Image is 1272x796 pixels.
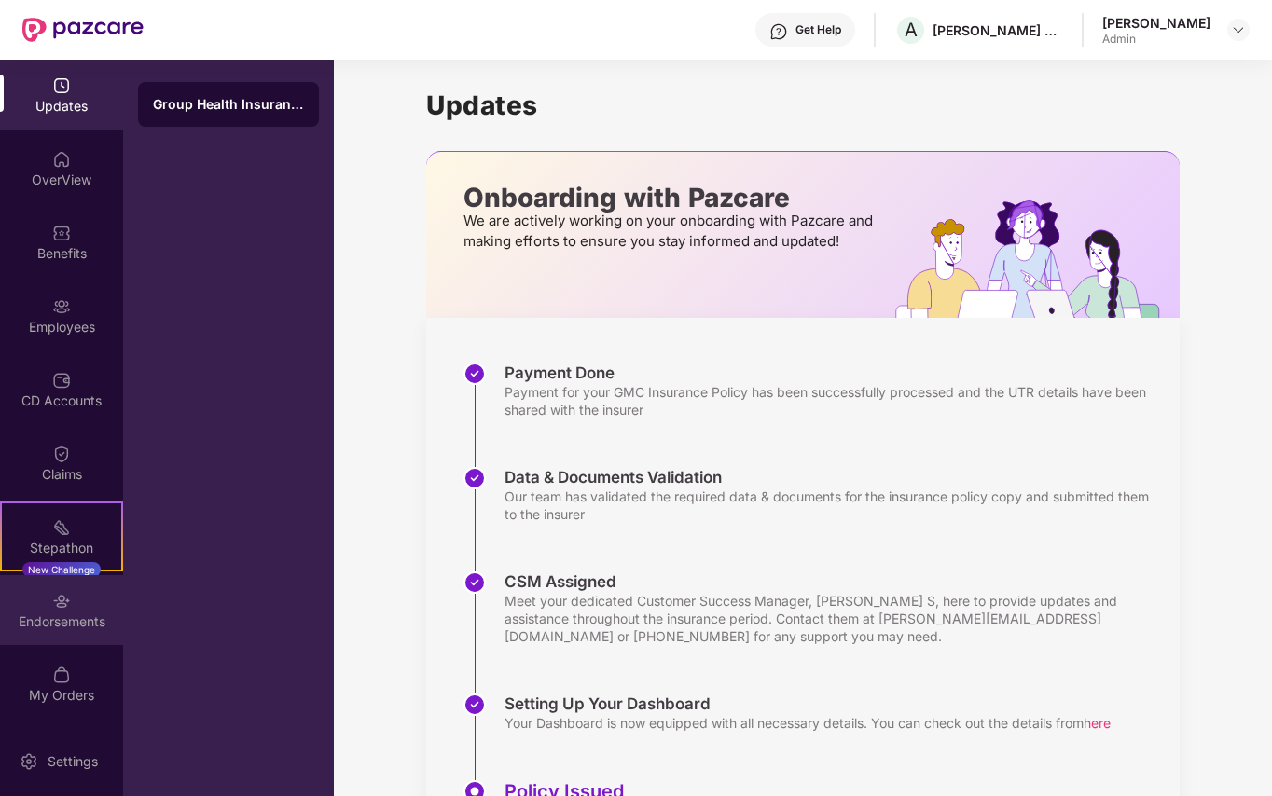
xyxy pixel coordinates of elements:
div: Group Health Insurance [153,95,304,114]
div: Meet your dedicated Customer Success Manager, [PERSON_NAME] S, here to provide updates and assist... [505,592,1161,645]
div: Get Help [795,22,841,37]
img: svg+xml;base64,PHN2ZyBpZD0iU3RlcC1Eb25lLTMyeDMyIiB4bWxucz0iaHR0cDovL3d3dy53My5vcmcvMjAwMC9zdmciIH... [463,363,486,385]
div: Payment Done [505,363,1161,383]
img: svg+xml;base64,PHN2ZyBpZD0iQmVuZWZpdHMiIHhtbG5zPSJodHRwOi8vd3d3LnczLm9yZy8yMDAwL3N2ZyIgd2lkdGg9Ij... [52,224,71,242]
img: hrOnboarding [895,200,1180,318]
h1: Updates [426,89,1180,121]
img: New Pazcare Logo [22,18,144,42]
div: Payment for your GMC Insurance Policy has been successfully processed and the UTR details have be... [505,383,1161,419]
div: [PERSON_NAME] [1102,14,1210,32]
img: svg+xml;base64,PHN2ZyBpZD0iU2V0dGluZy0yMHgyMCIgeG1sbnM9Imh0dHA6Ly93d3cudzMub3JnLzIwMDAvc3ZnIiB3aW... [20,752,38,771]
img: svg+xml;base64,PHN2ZyBpZD0iSGVscC0zMngzMiIgeG1sbnM9Imh0dHA6Ly93d3cudzMub3JnLzIwMDAvc3ZnIiB3aWR0aD... [769,22,788,41]
img: svg+xml;base64,PHN2ZyBpZD0iSG9tZSIgeG1sbnM9Imh0dHA6Ly93d3cudzMub3JnLzIwMDAvc3ZnIiB3aWR0aD0iMjAiIG... [52,150,71,169]
div: CSM Assigned [505,571,1161,592]
img: svg+xml;base64,PHN2ZyBpZD0iU3RlcC1Eb25lLTMyeDMyIiB4bWxucz0iaHR0cDovL3d3dy53My5vcmcvMjAwMC9zdmciIH... [463,693,486,716]
span: here [1084,715,1111,731]
div: [PERSON_NAME] AGRI GENETICS [933,21,1063,39]
div: Setting Up Your Dashboard [505,693,1111,714]
img: svg+xml;base64,PHN2ZyBpZD0iRW5kb3JzZW1lbnRzIiB4bWxucz0iaHR0cDovL3d3dy53My5vcmcvMjAwMC9zdmciIHdpZH... [52,592,71,611]
img: svg+xml;base64,PHN2ZyBpZD0iRW1wbG95ZWVzIiB4bWxucz0iaHR0cDovL3d3dy53My5vcmcvMjAwMC9zdmciIHdpZHRoPS... [52,297,71,316]
div: Settings [42,752,104,771]
p: Onboarding with Pazcare [463,189,878,206]
div: Data & Documents Validation [505,467,1161,487]
span: A [905,19,918,41]
img: svg+xml;base64,PHN2ZyBpZD0iTXlfT3JkZXJzIiBkYXRhLW5hbWU9Ik15IE9yZGVycyIgeG1sbnM9Imh0dHA6Ly93d3cudz... [52,666,71,684]
div: Your Dashboard is now equipped with all necessary details. You can check out the details from [505,714,1111,732]
img: svg+xml;base64,PHN2ZyBpZD0iRHJvcGRvd24tMzJ4MzIiIHhtbG5zPSJodHRwOi8vd3d3LnczLm9yZy8yMDAwL3N2ZyIgd2... [1231,22,1246,37]
div: Stepathon [2,539,121,557]
img: svg+xml;base64,PHN2ZyB4bWxucz0iaHR0cDovL3d3dy53My5vcmcvMjAwMC9zdmciIHdpZHRoPSIyMSIgaGVpZ2h0PSIyMC... [52,518,71,537]
img: svg+xml;base64,PHN2ZyBpZD0iU3RlcC1Eb25lLTMyeDMyIiB4bWxucz0iaHR0cDovL3d3dy53My5vcmcvMjAwMC9zdmciIH... [463,571,486,594]
div: New Challenge [22,562,101,577]
img: svg+xml;base64,PHN2ZyBpZD0iQ2xhaW0iIHhtbG5zPSJodHRwOi8vd3d3LnczLm9yZy8yMDAwL3N2ZyIgd2lkdGg9IjIwIi... [52,445,71,463]
img: svg+xml;base64,PHN2ZyBpZD0iU3RlcC1Eb25lLTMyeDMyIiB4bWxucz0iaHR0cDovL3d3dy53My5vcmcvMjAwMC9zdmciIH... [463,467,486,489]
p: We are actively working on your onboarding with Pazcare and making efforts to ensure you stay inf... [463,211,878,252]
div: Our team has validated the required data & documents for the insurance policy copy and submitted ... [505,487,1161,523]
img: svg+xml;base64,PHN2ZyBpZD0iQ0RfQWNjb3VudHMiIGRhdGEtbmFtZT0iQ0QgQWNjb3VudHMiIHhtbG5zPSJodHRwOi8vd3... [52,371,71,390]
img: svg+xml;base64,PHN2ZyBpZD0iVXBkYXRlZCIgeG1sbnM9Imh0dHA6Ly93d3cudzMub3JnLzIwMDAvc3ZnIiB3aWR0aD0iMj... [52,76,71,95]
div: Admin [1102,32,1210,47]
